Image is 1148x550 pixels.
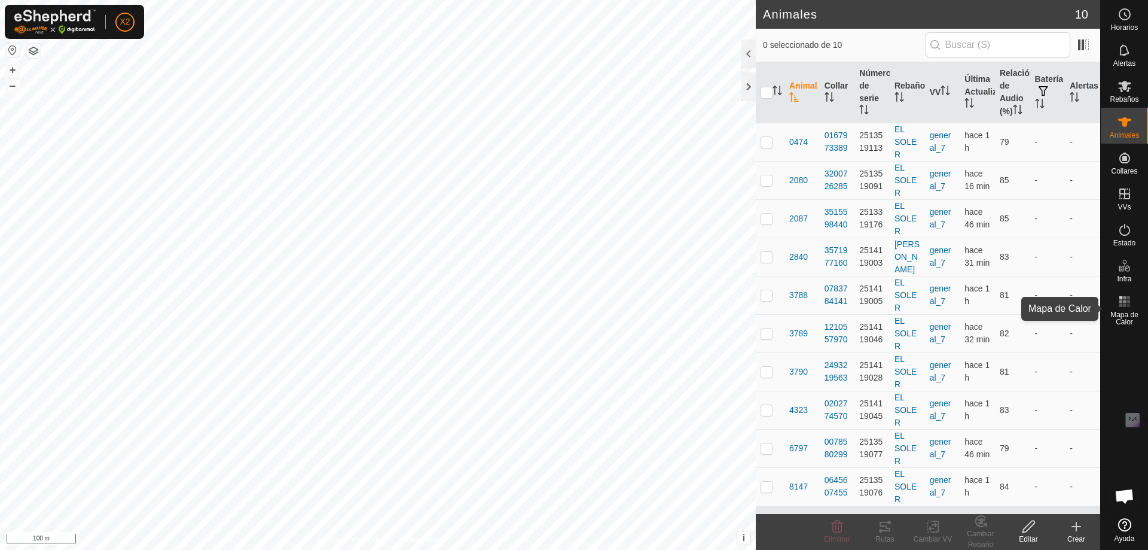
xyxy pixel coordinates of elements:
td: - [1065,429,1100,467]
span: 2087 [789,212,808,225]
span: 82 [1000,329,1009,338]
td: - [1065,391,1100,429]
a: general_7 [930,284,951,306]
span: 26 sept 2025, 8:32 [964,475,990,497]
a: general_7 [930,245,951,268]
span: 84 [1000,482,1009,491]
div: 2514119003 [859,244,885,269]
td: - [1065,314,1100,353]
p-sorticon: Activar para ordenar [859,107,869,116]
span: 83 [1000,252,1009,262]
div: Cambiar Rebaño [957,528,1004,550]
div: EL SOLER [894,391,920,429]
td: - [1030,238,1065,276]
button: Capas del Mapa [26,44,41,58]
div: EL SOLER [894,276,920,314]
h2: Animales [763,7,1075,22]
td: - [1065,238,1100,276]
div: 2514119046 [859,321,885,346]
div: 2513519076 [859,474,885,499]
span: 26 sept 2025, 9:47 [964,322,990,344]
div: EL SOLER [894,123,920,161]
a: Política de Privacidad [316,534,385,545]
span: Rebaños [1110,96,1138,103]
div: 2513519077 [859,436,885,461]
div: Rutas [861,534,909,545]
a: general_7 [930,130,951,153]
span: Infra [1117,275,1131,282]
div: 0202774570 [825,397,850,423]
th: Rebaño [890,62,925,123]
p-sorticon: Activar para ordenar [1013,107,1022,116]
td: - [1030,199,1065,238]
div: EL SOLER [894,430,920,467]
span: 26 sept 2025, 10:02 [964,169,990,191]
span: 81 [1000,290,1009,300]
td: - [1030,391,1065,429]
td: - [1065,467,1100,506]
a: Ayuda [1101,513,1148,547]
img: Logo Gallagher [14,10,96,34]
button: + [5,63,20,77]
span: 26 sept 2025, 9:47 [964,245,990,268]
th: VV [925,62,960,123]
span: 85 [1000,175,1009,185]
p-sorticon: Activar para ordenar [941,87,950,97]
td: - [1030,314,1065,353]
td: - [1065,276,1100,314]
div: 2493219563 [825,359,850,384]
span: 0474 [789,136,808,148]
a: general_7 [930,399,951,421]
span: 3788 [789,289,808,302]
div: 2513319176 [859,206,885,231]
th: Collar [820,62,855,123]
span: 10 [1075,5,1088,23]
span: 3789 [789,327,808,340]
span: 8147 [789,481,808,493]
span: 79 [1000,137,1009,147]
td: - [1065,161,1100,199]
th: Animal [784,62,820,123]
p-sorticon: Activar para ordenar [1035,101,1045,110]
div: 0078580299 [825,436,850,461]
button: i [737,531,750,545]
span: Eliminar [824,535,850,543]
div: EL SOLER [894,200,920,238]
a: Contáctenos [399,534,439,545]
span: 6797 [789,442,808,455]
span: Mapa de Calor [1104,311,1145,326]
td: - [1030,353,1065,391]
td: - [1065,123,1100,161]
div: Crear [1052,534,1100,545]
span: X2 [120,16,130,28]
span: Horarios [1111,24,1138,31]
a: general_7 [930,475,951,497]
div: EL SOLER [894,468,920,506]
div: 3571977160 [825,244,850,269]
span: 81 [1000,367,1009,376]
th: Última Actualización [960,62,995,123]
span: 83 [1000,405,1009,415]
td: - [1030,276,1065,314]
span: 2080 [789,174,808,187]
div: Cambiar VV [909,534,957,545]
span: 26 sept 2025, 9:32 [964,437,990,459]
th: Relación de Audio (%) [995,62,1030,123]
div: 0783784141 [825,282,850,308]
div: 2514119005 [859,282,885,308]
span: Ayuda [1115,535,1135,542]
a: general_7 [930,169,951,191]
div: [PERSON_NAME] [894,238,920,276]
p-sorticon: Activar para ordenar [825,94,834,104]
div: 3515598440 [825,206,850,231]
td: - [1030,161,1065,199]
span: 4323 [789,404,808,417]
a: general_7 [930,207,951,229]
span: 26 sept 2025, 9:32 [964,207,990,229]
td: - [1030,467,1065,506]
span: i [743,533,745,543]
span: Alertas [1113,60,1135,67]
span: Estado [1113,239,1135,247]
span: 2840 [789,251,808,263]
div: EL SOLER [894,162,920,199]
